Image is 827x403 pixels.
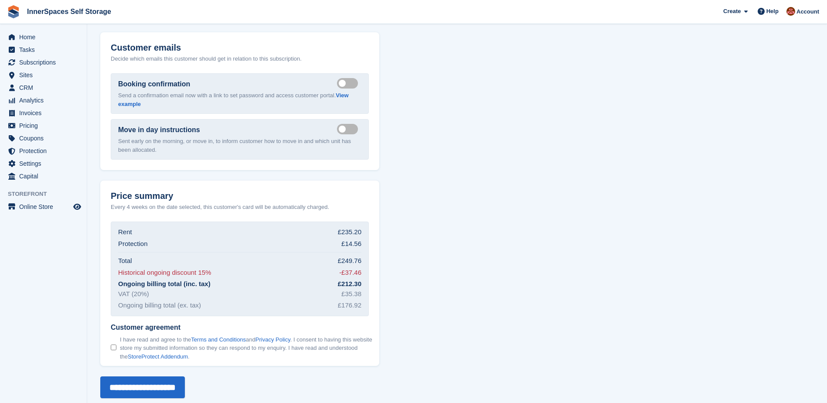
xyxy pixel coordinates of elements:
[341,289,361,299] div: £35.38
[4,44,82,56] a: menu
[337,82,361,84] label: Send booking confirmation email
[7,5,20,18] img: stora-icon-8386f47178a22dfd0bd8f6a31ec36ba5ce8667c1dd55bd0f319d3a0aa187defe.svg
[19,69,71,81] span: Sites
[19,170,71,182] span: Capital
[19,56,71,68] span: Subscriptions
[111,191,369,201] h2: Price summary
[19,82,71,94] span: CRM
[118,239,148,249] div: Protection
[4,201,82,213] a: menu
[4,170,82,182] a: menu
[19,157,71,170] span: Settings
[255,336,290,343] a: Privacy Policy
[118,227,132,237] div: Rent
[19,201,71,213] span: Online Store
[19,120,71,132] span: Pricing
[786,7,795,16] img: Abby Tilley
[118,268,211,278] div: Historical ongoing discount 15%
[4,94,82,106] a: menu
[118,137,361,154] p: Sent early on the morning, or move in, to inform customer how to move in and which unit has been ...
[341,239,361,249] div: £14.56
[723,7,741,16] span: Create
[111,203,329,212] p: Every 4 weeks on the date selected, this customer's card will be automatically charged.
[128,353,188,360] a: StoreProtect Addendum
[796,7,819,16] span: Account
[118,125,200,135] label: Move in day instructions
[111,55,369,63] p: Decide which emails this customer should get in relation to this subscription.
[72,201,82,212] a: Preview store
[118,91,361,108] p: Send a confirmation email now with a link to set password and access customer portal.
[4,31,82,43] a: menu
[24,4,115,19] a: InnerSpaces Self Storage
[118,92,349,107] a: View example
[338,256,361,266] div: £249.76
[4,69,82,81] a: menu
[338,301,361,311] div: £176.92
[19,44,71,56] span: Tasks
[19,132,71,144] span: Coupons
[118,301,201,311] div: Ongoing billing total (ex. tax)
[118,256,132,266] div: Total
[4,132,82,144] a: menu
[111,323,372,332] span: Customer agreement
[4,56,82,68] a: menu
[4,157,82,170] a: menu
[339,268,361,278] div: -£37.46
[111,43,369,53] h2: Customer emails
[4,145,82,157] a: menu
[118,279,211,289] div: Ongoing billing total (inc. tax)
[4,107,82,119] a: menu
[337,128,361,130] label: Send move in day email
[4,82,82,94] a: menu
[191,336,246,343] a: Terms and Conditions
[19,145,71,157] span: Protection
[120,335,372,361] div: I have read and agree to the and . I consent to having this website store my submitted informatio...
[118,79,190,89] label: Booking confirmation
[766,7,779,16] span: Help
[111,345,116,350] input: Customer agreement I have read and agree to theTerms and ConditionsandPrivacy Policy. I consent t...
[338,279,361,289] div: £212.30
[4,120,82,132] a: menu
[8,190,87,198] span: Storefront
[19,31,71,43] span: Home
[19,107,71,119] span: Invoices
[19,94,71,106] span: Analytics
[118,289,149,299] div: VAT (20%)
[338,227,361,237] div: £235.20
